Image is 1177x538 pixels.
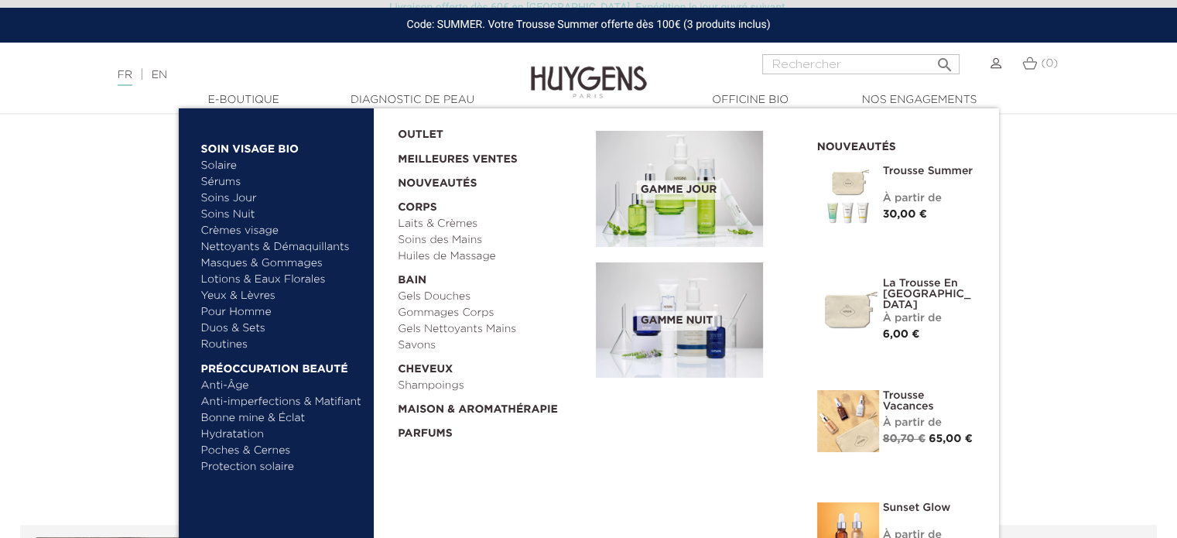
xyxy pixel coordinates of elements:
[883,190,976,207] div: À partir de
[883,329,920,340] span: 6,00 €
[201,255,363,272] a: Masques & Gommages
[637,311,717,331] span: Gamme nuit
[166,92,321,108] a: E-Boutique
[673,92,828,108] a: Officine Bio
[531,41,647,101] img: Huygens
[398,119,571,143] a: OUTLET
[118,70,132,86] a: FR
[883,390,976,412] a: Trousse Vacances
[883,310,976,327] div: À partir de
[201,427,363,443] a: Hydratation
[398,248,585,265] a: Huiles de Massage
[201,304,363,320] a: Pour Homme
[398,305,585,321] a: Gommages Corps
[398,143,571,168] a: Meilleures Ventes
[929,433,973,444] span: 65,00 €
[398,168,585,192] a: Nouveautés
[883,502,976,513] a: Sunset Glow
[596,262,794,379] a: Gamme nuit
[110,66,479,84] div: |
[935,51,953,70] i: 
[201,410,363,427] a: Bonne mine & Éclat
[398,338,585,354] a: Savons
[398,232,585,248] a: Soins des Mains
[1041,58,1058,69] span: (0)
[201,394,363,410] a: Anti-imperfections & Matifiant
[930,50,958,70] button: 
[817,166,879,228] img: Trousse Summer
[842,92,997,108] a: Nos engagements
[398,192,585,216] a: Corps
[201,443,363,459] a: Poches & Cernes
[398,216,585,232] a: Laits & Crèmes
[398,265,585,289] a: Bain
[201,320,363,337] a: Duos & Sets
[201,174,363,190] a: Sérums
[201,223,363,239] a: Crèmes visage
[817,135,976,154] h2: Nouveautés
[398,418,585,442] a: Parfums
[883,209,927,220] span: 30,00 €
[817,278,879,340] img: La Trousse en Coton
[637,180,720,200] span: Gamme jour
[762,54,960,74] input: Rechercher
[817,390,879,452] img: La Trousse vacances
[201,239,363,255] a: Nettoyants & Démaquillants
[398,378,585,394] a: Shampoings
[201,133,363,158] a: Soin Visage Bio
[201,459,363,475] a: Protection solaire
[201,288,363,304] a: Yeux & Lèvres
[883,166,976,176] a: Trousse Summer
[398,321,585,338] a: Gels Nettoyants Mains
[596,131,794,247] a: Gamme jour
[883,415,976,431] div: À partir de
[398,354,585,378] a: Cheveux
[201,158,363,174] a: Solaire
[596,262,763,379] img: routine_nuit_banner.jpg
[201,272,363,288] a: Lotions & Eaux Florales
[201,207,349,223] a: Soins Nuit
[201,190,363,207] a: Soins Jour
[201,378,363,394] a: Anti-Âge
[398,394,585,418] a: Maison & Aromathérapie
[201,353,363,378] a: Préoccupation beauté
[883,278,976,310] a: La Trousse en [GEOGRAPHIC_DATA]
[596,131,763,247] img: routine_jour_banner.jpg
[152,70,167,81] a: EN
[398,289,585,305] a: Gels Douches
[201,337,363,353] a: Routines
[883,433,926,444] span: 80,70 €
[335,92,490,108] a: Diagnostic de peau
